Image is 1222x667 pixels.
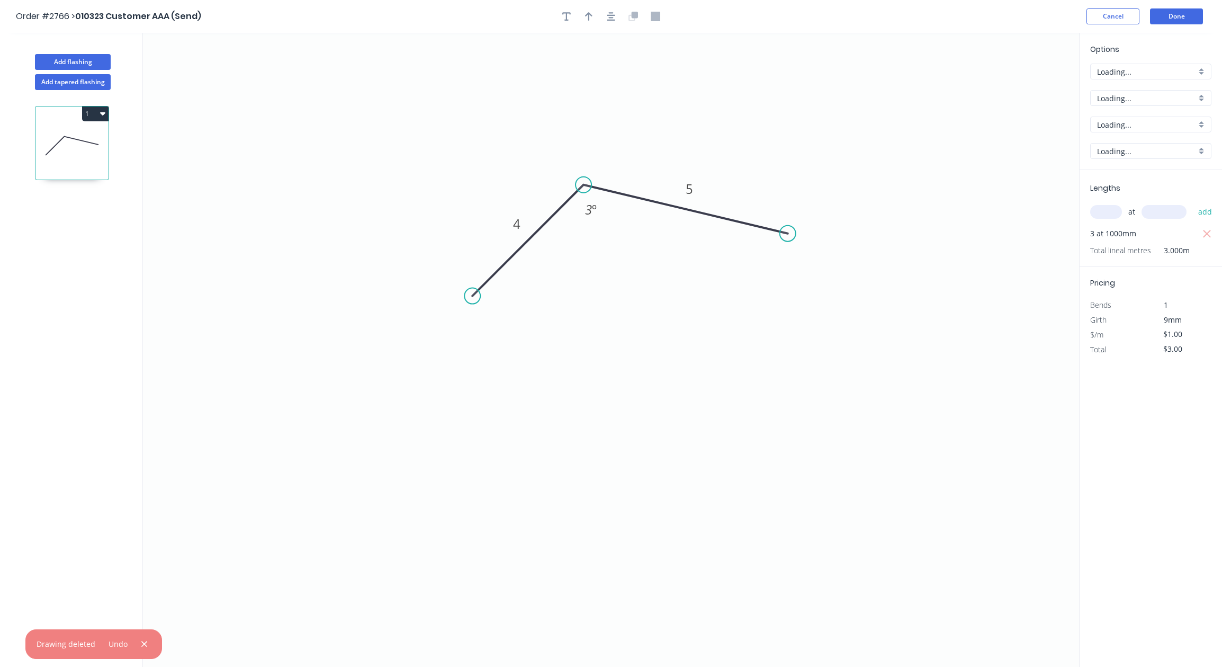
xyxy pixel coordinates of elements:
[513,215,520,233] tspan: 4
[143,33,1079,667] svg: 0
[1090,300,1111,310] span: Bends
[1193,203,1218,221] button: add
[16,10,75,22] span: Order #2766 >
[1090,143,1211,159] div: Loading...
[1151,243,1190,258] span: 3.000m
[1086,8,1139,24] button: Cancel
[1090,183,1120,193] span: Lengths
[1090,278,1115,288] span: Pricing
[103,637,133,651] button: Undo
[1090,226,1136,241] span: 3 at 1000mm
[1164,300,1168,310] span: 1
[1090,44,1119,55] span: Options
[1164,315,1182,325] span: 9mm
[1090,64,1211,79] div: Loading...
[82,106,109,121] button: 1
[1090,243,1151,258] span: Total lineal metres
[686,180,693,198] tspan: 5
[35,54,111,70] button: Add flashing
[585,201,592,218] tspan: 3
[1090,344,1106,354] span: Total
[592,201,597,218] tspan: º
[1090,90,1211,106] div: Loading...
[1090,117,1211,132] div: Loading...
[75,10,201,22] span: 010323 Customer AAA (Send)
[37,638,95,650] div: Drawing deleted
[1090,315,1107,325] span: Girth
[1150,8,1203,24] button: Done
[1128,204,1135,219] span: at
[1090,330,1103,340] span: $/m
[35,74,111,90] button: Add tapered flashing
